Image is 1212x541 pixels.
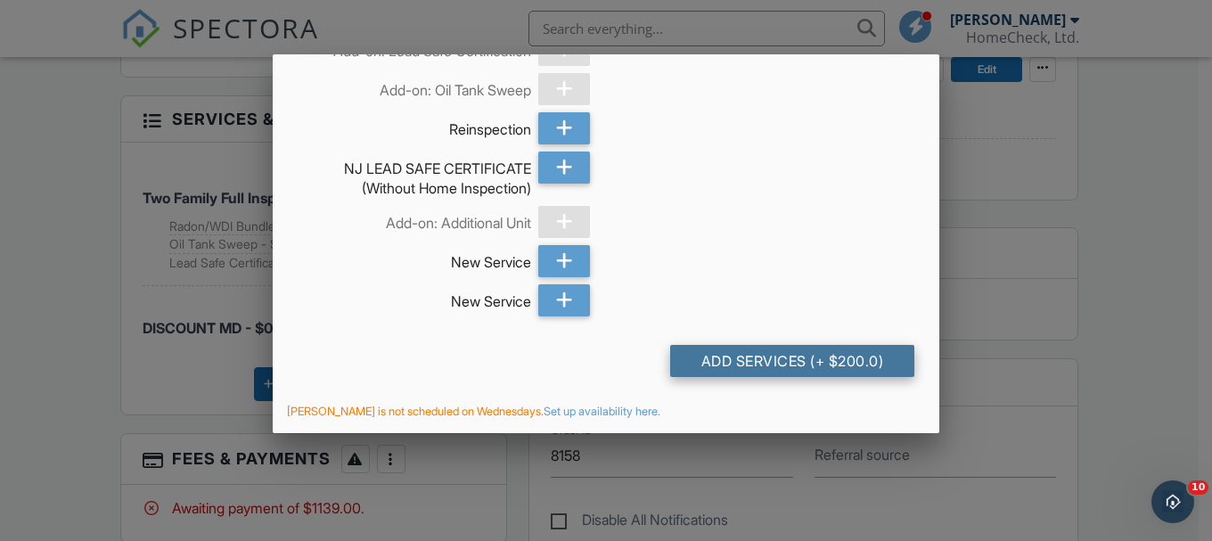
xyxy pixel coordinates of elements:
[273,405,939,419] div: [PERSON_NAME] is not scheduled on Wednesdays.
[298,152,531,199] div: NJ LEAD SAFE CERTIFICATE (Without Home Inspection)
[298,73,531,100] div: Add-on: Oil Tank Sweep
[670,345,914,377] div: Add Services (+ $200.0)
[298,206,531,233] div: Add-on: Additional Unit
[1188,480,1208,495] span: 10
[544,405,660,418] a: Set up availability here.
[1151,480,1194,523] iframe: Intercom live chat
[298,284,531,311] div: New Service
[298,112,531,139] div: Reinspection
[298,245,531,272] div: New Service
